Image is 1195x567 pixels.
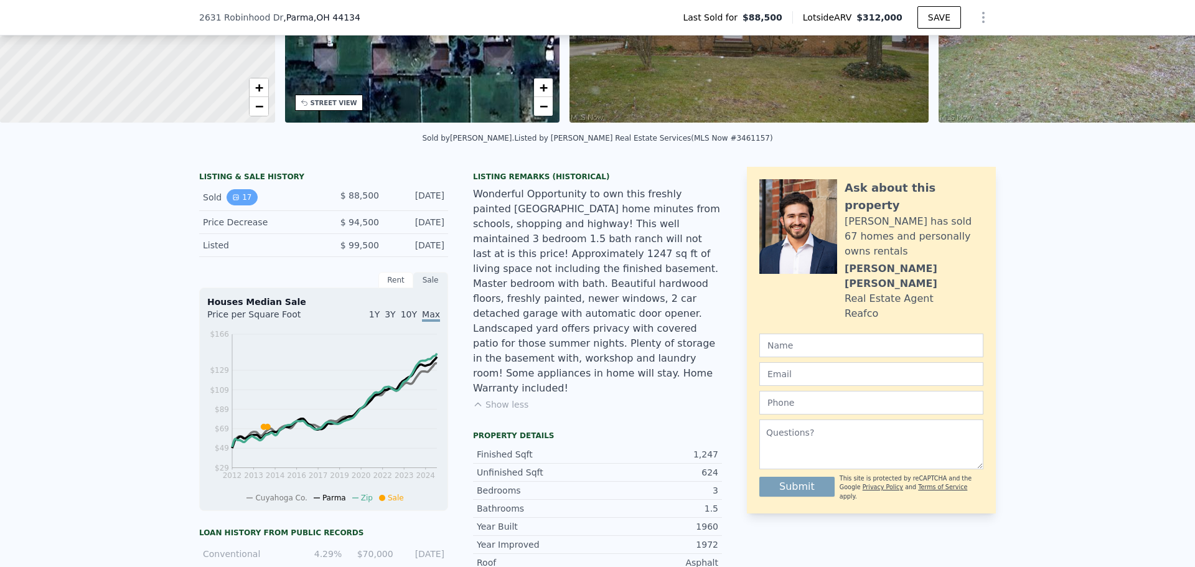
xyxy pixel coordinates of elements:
span: − [540,98,548,114]
span: 1Y [369,309,380,319]
a: Terms of Service [918,484,967,490]
div: Bedrooms [477,484,597,497]
tspan: 2013 [244,471,263,480]
div: This site is protected by reCAPTCHA and the Google and apply. [840,474,983,501]
div: Rent [378,272,413,288]
button: View historical data [227,189,257,205]
div: 624 [597,466,718,479]
div: Year Built [477,520,597,533]
tspan: 2014 [266,471,285,480]
a: Zoom out [534,97,553,116]
div: 1.5 [597,502,718,515]
tspan: 2023 [395,471,414,480]
div: Wonderful Opportunity to own this freshly painted [GEOGRAPHIC_DATA] home minutes from schools, sh... [473,187,722,396]
span: , Parma [283,11,360,24]
span: − [255,98,263,114]
span: $312,000 [856,12,902,22]
div: [DATE] [389,239,444,251]
span: $88,500 [743,11,782,24]
span: 3Y [385,309,395,319]
div: 3 [597,484,718,497]
tspan: $69 [215,424,229,433]
div: [DATE] [389,189,444,205]
div: Sold by [PERSON_NAME] . [422,134,514,143]
div: $70,000 [349,548,393,560]
div: Listed by [PERSON_NAME] Real Estate Services (MLS Now #3461157) [514,134,772,143]
div: Finished Sqft [477,448,597,461]
div: Conventional [203,548,291,560]
span: Last Sold for [683,11,743,24]
input: Name [759,334,983,357]
input: Email [759,362,983,386]
tspan: $129 [210,366,229,375]
div: 1972 [597,538,718,551]
button: SAVE [917,6,961,29]
span: $ 99,500 [340,240,379,250]
tspan: $29 [215,464,229,472]
div: Ask about this property [845,179,983,214]
div: Real Estate Agent [845,291,934,306]
span: + [255,80,263,95]
div: Price per Square Foot [207,308,324,328]
a: Privacy Policy [863,484,903,490]
div: Unfinished Sqft [477,466,597,479]
button: Submit [759,477,835,497]
div: Listed [203,239,314,251]
tspan: $89 [215,405,229,414]
div: Year Improved [477,538,597,551]
span: 2631 Robinhood Dr [199,11,283,24]
tspan: $166 [210,330,229,339]
tspan: 2012 [223,471,242,480]
div: Sale [413,272,448,288]
button: Show Options [971,5,996,30]
div: Loan history from public records [199,528,448,538]
span: , OH 44134 [314,12,360,22]
tspan: 2017 [309,471,328,480]
a: Zoom in [534,78,553,97]
tspan: 2016 [287,471,306,480]
span: Lotside ARV [803,11,856,24]
span: Cuyahoga Co. [255,494,307,502]
span: Zip [361,494,373,502]
div: STREET VIEW [311,98,357,108]
div: [DATE] [401,548,444,560]
div: Sold [203,189,314,205]
span: Sale [388,494,404,502]
span: $ 88,500 [340,190,379,200]
div: 4.29% [298,548,342,560]
div: LISTING & SALE HISTORY [199,172,448,184]
div: Price Decrease [203,216,314,228]
a: Zoom out [250,97,268,116]
div: Bathrooms [477,502,597,515]
div: [DATE] [389,216,444,228]
a: Zoom in [250,78,268,97]
span: $ 94,500 [340,217,379,227]
div: Property details [473,431,722,441]
tspan: 2022 [373,471,392,480]
button: Show less [473,398,528,411]
tspan: $49 [215,444,229,452]
tspan: 2020 [352,471,371,480]
tspan: $109 [210,386,229,395]
div: [PERSON_NAME] has sold 67 homes and personally owns rentals [845,214,983,259]
div: Listing Remarks (Historical) [473,172,722,182]
span: Parma [322,494,346,502]
tspan: 2024 [416,471,435,480]
div: 1960 [597,520,718,533]
div: Houses Median Sale [207,296,440,308]
tspan: 2019 [330,471,349,480]
div: 1,247 [597,448,718,461]
div: Reafco [845,306,878,321]
div: [PERSON_NAME] [PERSON_NAME] [845,261,983,291]
input: Phone [759,391,983,415]
span: + [540,80,548,95]
span: Max [422,309,440,322]
span: 10Y [401,309,417,319]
